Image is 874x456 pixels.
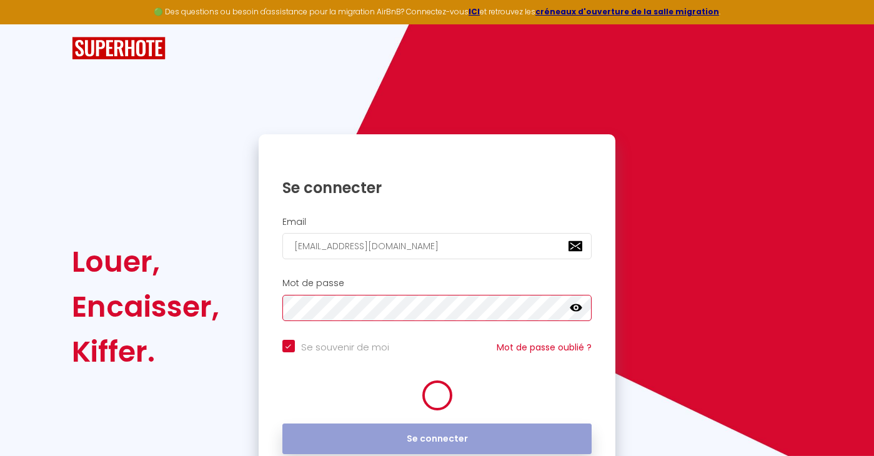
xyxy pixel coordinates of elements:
[282,424,592,455] button: Se connecter
[282,178,592,197] h1: Se connecter
[10,5,47,42] button: Ouvrir le widget de chat LiveChat
[282,217,592,227] h2: Email
[535,6,719,17] a: créneaux d'ouverture de la salle migration
[72,239,219,284] div: Louer,
[72,329,219,374] div: Kiffer.
[72,37,166,60] img: SuperHote logo
[72,284,219,329] div: Encaisser,
[282,233,592,259] input: Ton Email
[497,341,592,354] a: Mot de passe oublié ?
[469,6,480,17] a: ICI
[282,278,592,289] h2: Mot de passe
